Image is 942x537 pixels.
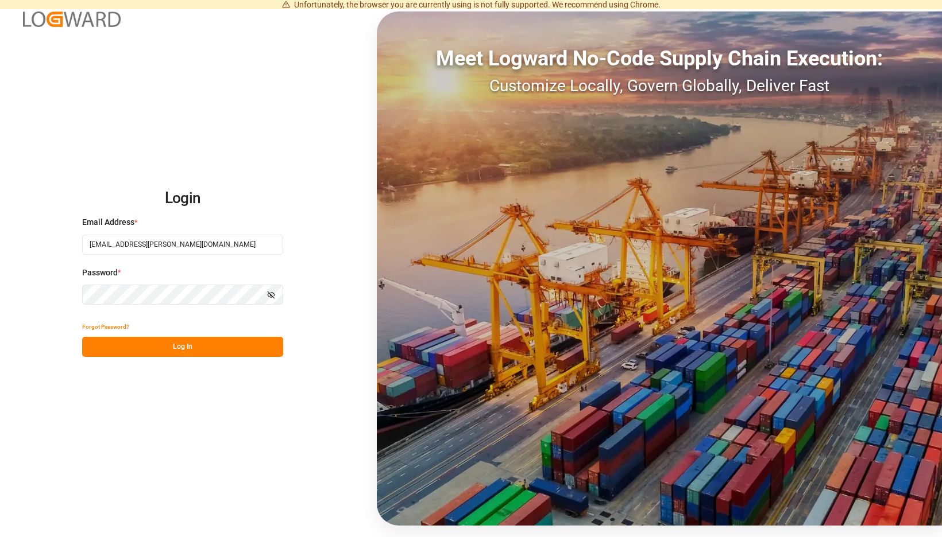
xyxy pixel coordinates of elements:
[82,267,118,279] span: Password
[82,235,283,255] input: Enter your email
[23,11,121,27] img: Logward_new_orange.png
[377,43,942,74] div: Meet Logward No-Code Supply Chain Execution:
[82,216,134,228] span: Email Address
[377,74,942,98] div: Customize Locally, Govern Globally, Deliver Fast
[82,337,283,357] button: Log In
[82,317,129,337] button: Forgot Password?
[82,180,283,217] h2: Login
